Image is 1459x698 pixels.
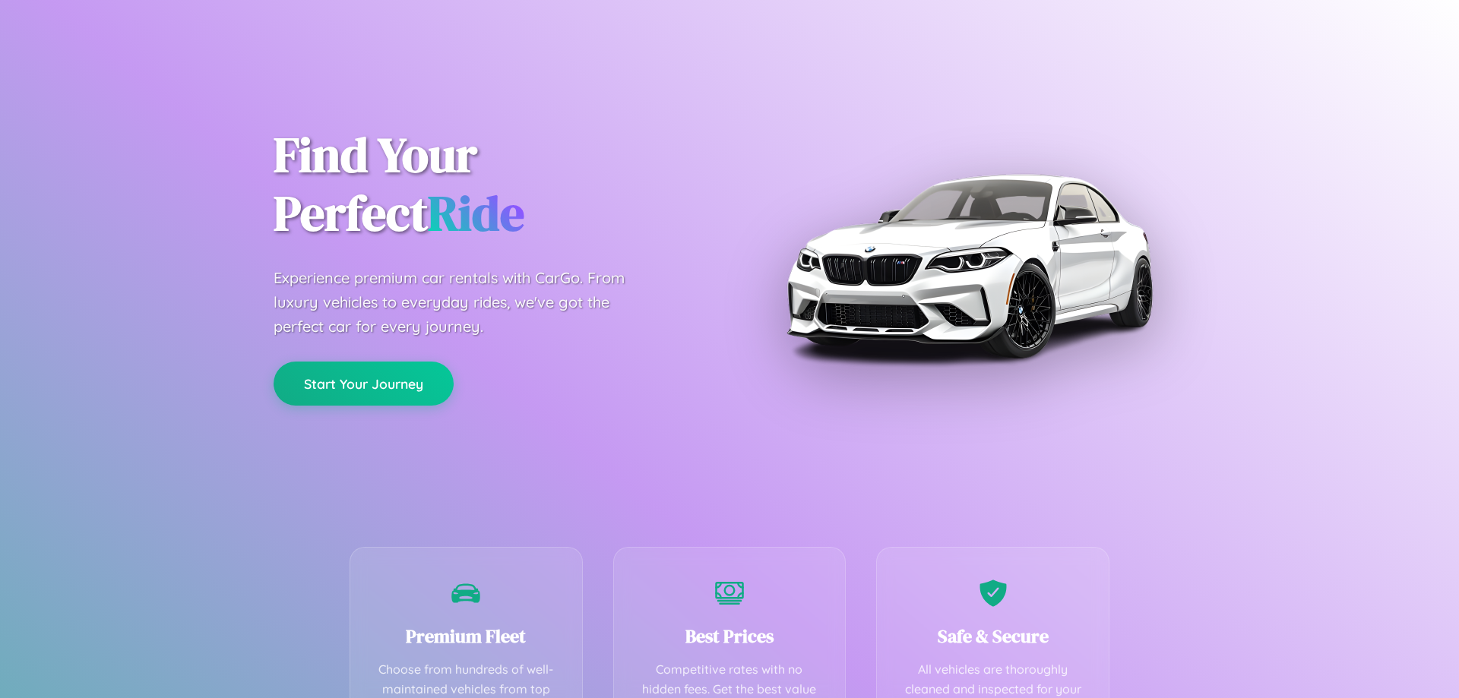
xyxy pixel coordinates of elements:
[274,362,454,406] button: Start Your Journey
[274,266,654,339] p: Experience premium car rentals with CarGo. From luxury vehicles to everyday rides, we've got the ...
[373,624,559,649] h3: Premium Fleet
[900,624,1086,649] h3: Safe & Secure
[428,180,524,246] span: Ride
[637,624,823,649] h3: Best Prices
[779,76,1159,456] img: Premium BMW car rental vehicle
[274,126,707,243] h1: Find Your Perfect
